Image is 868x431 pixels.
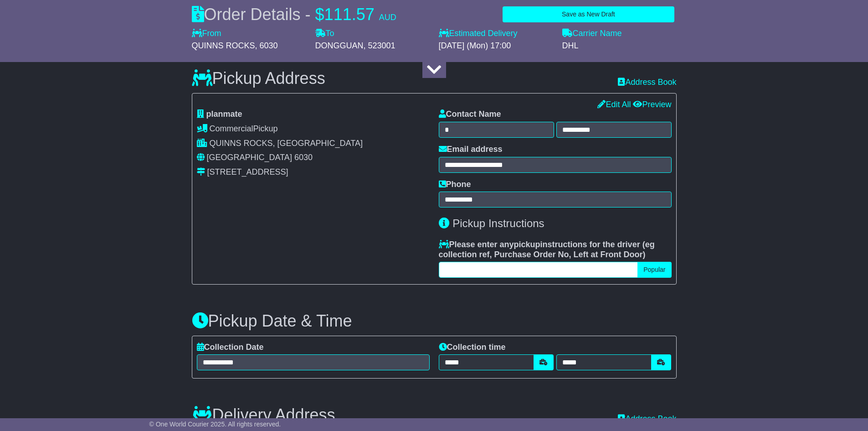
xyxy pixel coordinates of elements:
span: Pickup Instructions [452,217,544,229]
div: Pickup [197,124,430,134]
label: Collection time [439,343,506,353]
span: AUD [379,13,396,22]
a: Preview [633,100,671,109]
label: Email address [439,145,503,155]
label: Estimated Delivery [439,29,553,39]
span: QUINNS ROCKS [192,41,255,50]
a: Address Book [618,414,676,423]
span: $ [315,5,324,24]
span: Commercial [210,124,253,133]
div: DHL [562,41,677,51]
span: , 523001 [364,41,395,50]
span: DONGGUAN [315,41,364,50]
span: QUINNS ROCKS, [GEOGRAPHIC_DATA] [210,139,363,148]
span: [GEOGRAPHIC_DATA] [207,153,292,162]
label: Collection Date [197,343,264,353]
label: To [315,29,334,39]
button: Save as New Draft [503,6,674,22]
label: Please enter any instructions for the driver ( ) [439,240,672,260]
span: 111.57 [324,5,375,24]
div: Order Details - [192,5,396,24]
span: © One World Courier 2025. All rights reserved. [149,421,281,428]
a: Edit All [597,100,631,109]
span: pickup [514,240,540,249]
label: Contact Name [439,109,501,119]
button: Popular [637,262,671,278]
span: eg collection ref, Purchase Order No, Left at Front Door [439,240,655,259]
h3: Pickup Date & Time [192,312,677,330]
label: Carrier Name [562,29,622,39]
span: , 6030 [255,41,278,50]
div: [STREET_ADDRESS] [207,167,288,177]
a: Address Book [618,78,676,88]
span: planmate [206,109,242,119]
h3: Delivery Address [192,406,335,424]
h3: Pickup Address [192,69,325,88]
div: [DATE] (Mon) 17:00 [439,41,553,51]
span: 6030 [294,153,313,162]
label: Phone [439,180,471,190]
label: From [192,29,221,39]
